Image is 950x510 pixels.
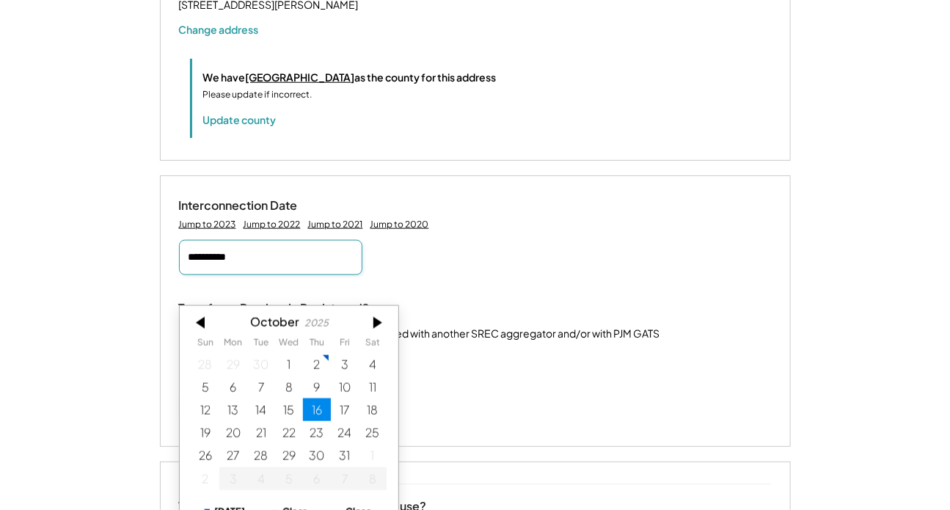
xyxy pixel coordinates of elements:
[179,22,259,37] button: Change address
[179,219,236,230] div: Jump to 2023
[191,338,219,352] th: Sunday
[303,421,331,444] div: 10/23/2025
[370,219,429,230] div: Jump to 2020
[249,315,299,329] div: October
[303,352,331,375] div: 10/02/2025
[359,444,387,467] div: 11/01/2025
[247,444,275,467] div: 10/28/2025
[275,467,303,489] div: 11/05/2025
[191,444,219,467] div: 10/26/2025
[331,352,359,375] div: 10/03/2025
[247,421,275,444] div: 10/21/2025
[191,352,219,375] div: 9/28/2025
[247,376,275,398] div: 10/07/2025
[247,398,275,421] div: 10/14/2025
[247,467,275,489] div: 11/04/2025
[303,444,331,467] div: 10/30/2025
[219,398,247,421] div: 10/13/2025
[275,352,303,375] div: 10/01/2025
[219,338,247,352] th: Monday
[247,352,275,375] div: 9/30/2025
[331,398,359,421] div: 10/17/2025
[359,376,387,398] div: 10/11/2025
[303,467,331,489] div: 11/06/2025
[204,327,660,341] div: This system has been previously registered with another SREC aggregator and/or with PJM GATS
[203,70,497,85] div: We have as the county for this address
[179,301,370,316] div: Transfer or Previously Registered?
[247,338,275,352] th: Tuesday
[203,88,313,101] div: Please update if incorrect.
[219,376,247,398] div: 10/06/2025
[359,421,387,444] div: 10/25/2025
[219,467,247,489] div: 11/03/2025
[219,352,247,375] div: 9/29/2025
[219,421,247,444] div: 10/20/2025
[359,338,387,352] th: Saturday
[275,421,303,444] div: 10/22/2025
[303,376,331,398] div: 10/09/2025
[203,112,277,127] button: Update county
[219,444,247,467] div: 10/27/2025
[191,398,219,421] div: 10/12/2025
[244,219,301,230] div: Jump to 2022
[331,444,359,467] div: 10/31/2025
[275,376,303,398] div: 10/08/2025
[359,467,387,489] div: 11/08/2025
[331,376,359,398] div: 10/10/2025
[246,70,355,84] u: [GEOGRAPHIC_DATA]
[191,467,219,489] div: 11/02/2025
[359,352,387,375] div: 10/04/2025
[308,219,363,230] div: Jump to 2021
[179,198,326,214] div: Interconnection Date
[331,338,359,352] th: Friday
[275,338,303,352] th: Wednesday
[191,376,219,398] div: 10/05/2025
[191,421,219,444] div: 10/19/2025
[275,444,303,467] div: 10/29/2025
[331,467,359,489] div: 11/07/2025
[303,338,331,352] th: Thursday
[331,421,359,444] div: 10/24/2025
[304,318,329,329] div: 2025
[275,398,303,421] div: 10/15/2025
[303,398,331,421] div: 10/16/2025
[359,398,387,421] div: 10/18/2025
